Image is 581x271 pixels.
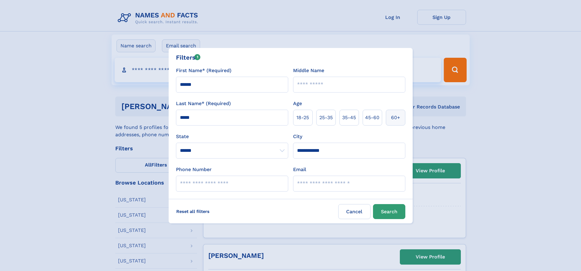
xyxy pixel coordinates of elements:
[176,166,212,173] label: Phone Number
[176,100,231,107] label: Last Name* (Required)
[176,133,288,140] label: State
[338,204,371,219] label: Cancel
[296,114,309,121] span: 18‑25
[172,204,213,219] label: Reset all filters
[391,114,400,121] span: 60+
[319,114,333,121] span: 25‑35
[293,67,324,74] label: Middle Name
[373,204,405,219] button: Search
[342,114,356,121] span: 35‑45
[293,100,302,107] label: Age
[293,166,306,173] label: Email
[176,53,201,62] div: Filters
[293,133,302,140] label: City
[176,67,231,74] label: First Name* (Required)
[365,114,379,121] span: 45‑60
